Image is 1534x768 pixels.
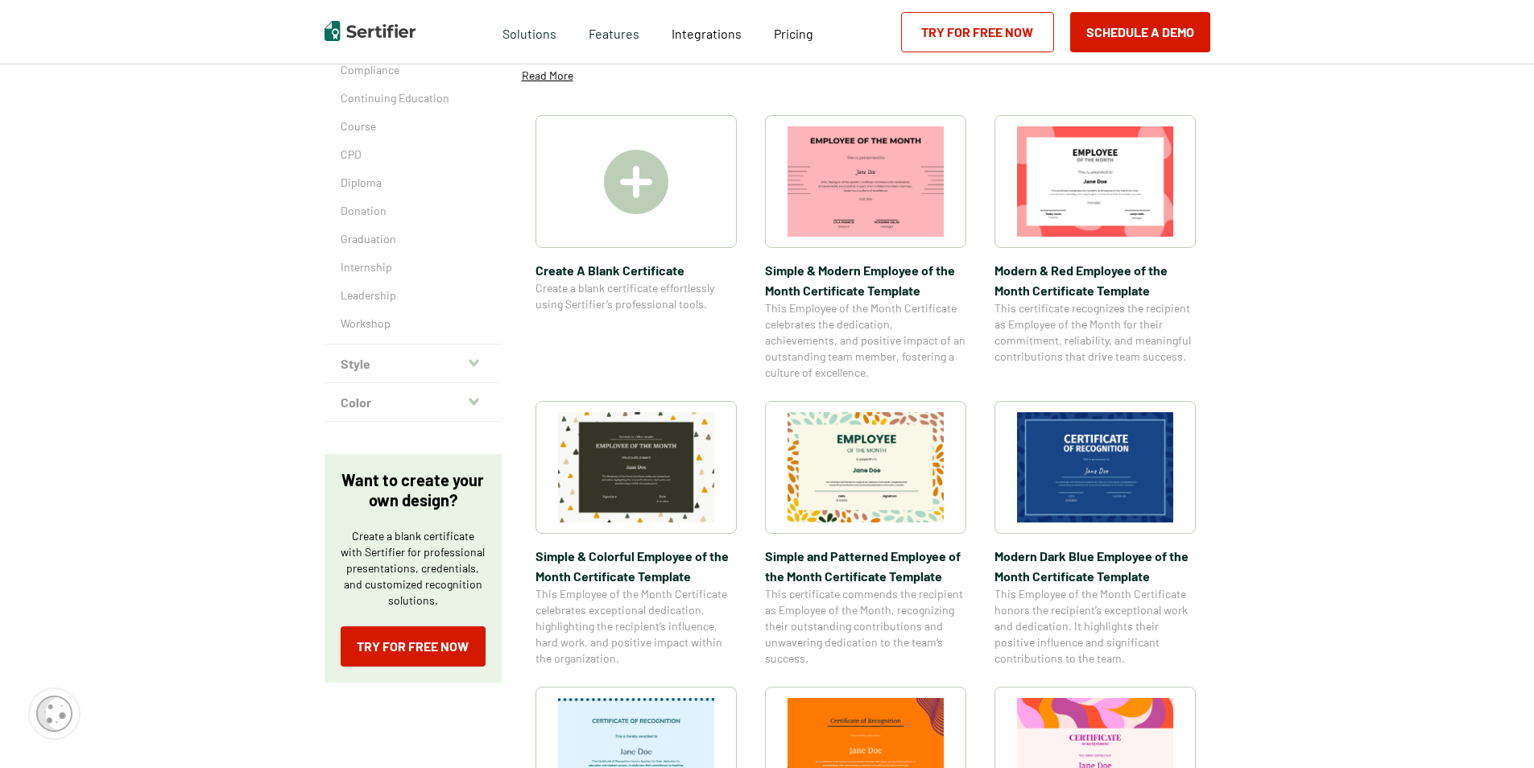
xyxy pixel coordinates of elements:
[341,231,486,247] a: Graduation
[765,260,966,300] span: Simple & Modern Employee of the Month Certificate Template
[341,147,486,163] a: CPD
[788,412,944,522] img: Simple and Patterned Employee of the Month Certificate Template
[341,90,486,106] a: Continuing Education
[604,150,668,214] img: Create A Blank Certificate
[341,203,486,219] a: Donation
[522,68,573,84] p: Read More
[901,12,1054,52] a: Try for Free Now
[535,260,737,280] span: Create A Blank Certificate
[765,115,966,381] a: Simple & Modern Employee of the Month Certificate TemplateSimple & Modern Employee of the Month C...
[994,300,1196,365] span: This certificate recognizes the recipient as Employee of the Month for their commitment, reliabil...
[341,626,486,667] a: Try for Free Now
[765,546,966,586] span: Simple and Patterned Employee of the Month Certificate Template
[1017,412,1173,522] img: Modern Dark Blue Employee of the Month Certificate Template
[994,115,1196,381] a: Modern & Red Employee of the Month Certificate TemplateModern & Red Employee of the Month Certifi...
[535,401,737,667] a: Simple & Colorful Employee of the Month Certificate TemplateSimple & Colorful Employee of the Mon...
[774,22,813,42] a: Pricing
[994,586,1196,667] span: This Employee of the Month Certificate honors the recipient’s exceptional work and dedication. It...
[341,259,486,275] a: Internship
[341,62,486,78] a: Compliance
[765,401,966,667] a: Simple and Patterned Employee of the Month Certificate TemplateSimple and Patterned Employee of t...
[765,586,966,667] span: This certificate commends the recipient as Employee of the Month, recognizing their outstanding c...
[774,26,813,41] span: Pricing
[1017,126,1173,237] img: Modern & Red Employee of the Month Certificate Template
[325,383,502,422] button: Color
[325,21,416,41] img: Sertifier | Digital Credentialing Platform
[341,528,486,609] p: Create a blank certificate with Sertifier for professional presentations, credentials, and custom...
[589,22,639,42] span: Features
[994,401,1196,667] a: Modern Dark Blue Employee of the Month Certificate TemplateModern Dark Blue Employee of the Month...
[325,345,502,383] button: Style
[765,300,966,381] span: This Employee of the Month Certificate celebrates the dedication, achievements, and positive impa...
[535,586,737,667] span: This Employee of the Month Certificate celebrates exceptional dedication, highlighting the recipi...
[1453,691,1534,768] iframe: Chat Widget
[788,126,944,237] img: Simple & Modern Employee of the Month Certificate Template
[672,22,742,42] a: Integrations
[325,6,502,345] div: Theme
[341,287,486,303] a: Leadership
[994,260,1196,300] span: Modern & Red Employee of the Month Certificate Template
[341,118,486,134] a: Course
[672,26,742,41] span: Integrations
[341,316,486,332] a: Workshop
[535,280,737,312] span: Create a blank certificate effortlessly using Sertifier’s professional tools.
[502,22,556,42] span: Solutions
[341,470,486,510] p: Want to create your own design?
[1070,12,1210,52] button: Schedule a Demo
[994,546,1196,586] span: Modern Dark Blue Employee of the Month Certificate Template
[341,175,486,191] a: Diploma
[535,546,737,586] span: Simple & Colorful Employee of the Month Certificate Template
[558,412,714,522] img: Simple & Colorful Employee of the Month Certificate Template
[36,696,72,732] img: Cookie Popup Icon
